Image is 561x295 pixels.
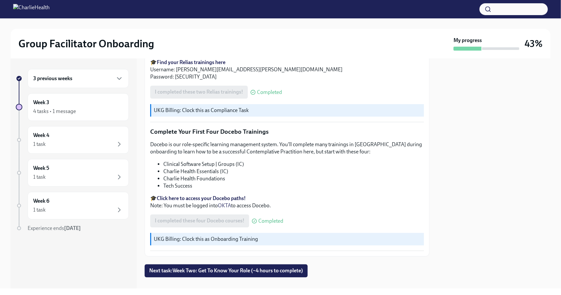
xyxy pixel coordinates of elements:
h6: Week 3 [33,99,49,106]
h6: Week 6 [33,197,49,205]
div: 4 tasks • 1 message [33,108,76,115]
p: 🎓 Note: You must be logged into to access Docebo. [150,195,424,209]
strong: My progress [454,37,482,44]
strong: [DATE] [64,225,81,231]
span: Completed [257,90,282,95]
a: OKTA [218,202,231,209]
span: Next task : Week Two: Get To Know Your Role (~4 hours to complete) [149,268,303,274]
p: Docebo is our role-specific learning management system. You'll complete many trainings in [GEOGRA... [150,141,424,155]
h3: 43% [525,38,543,50]
a: Week 51 task [16,159,129,187]
p: Complete Your First Four Docebo Trainings [150,127,424,136]
div: 1 task [33,173,46,181]
div: 1 task [33,206,46,214]
button: Next task:Week Two: Get To Know Your Role (~4 hours to complete) [145,264,308,278]
h6: 3 previous weeks [33,75,72,82]
p: UKG Billing: Clock this as Onboarding Training [154,236,421,243]
span: Completed [258,218,283,224]
a: Week 34 tasks • 1 message [16,93,129,121]
span: Experience ends [28,225,81,231]
li: Charlie Health Foundations [163,175,424,182]
h2: Group Facilitator Onboarding [18,37,154,50]
li: Tech Success [163,182,424,190]
div: 3 previous weeks [28,69,129,88]
a: Week 41 task [16,126,129,154]
div: 1 task [33,141,46,148]
img: CharlieHealth [13,4,50,14]
a: Find your Relias trainings here [157,59,225,65]
a: Week 61 task [16,192,129,219]
a: Click here to access your Docebo paths! [157,195,246,201]
li: Charlie Health Essentials (IC) [163,168,424,175]
li: Clinical Software Setup | Groups (IC) [163,161,424,168]
h6: Week 5 [33,165,49,172]
p: 🎓 Username: [PERSON_NAME][EMAIL_ADDRESS][PERSON_NAME][DOMAIN_NAME] Password: [SECURITY_DATA] [150,59,424,80]
h6: Week 4 [33,132,49,139]
p: UKG Billing: Clock this as Compliance Task [154,107,421,114]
